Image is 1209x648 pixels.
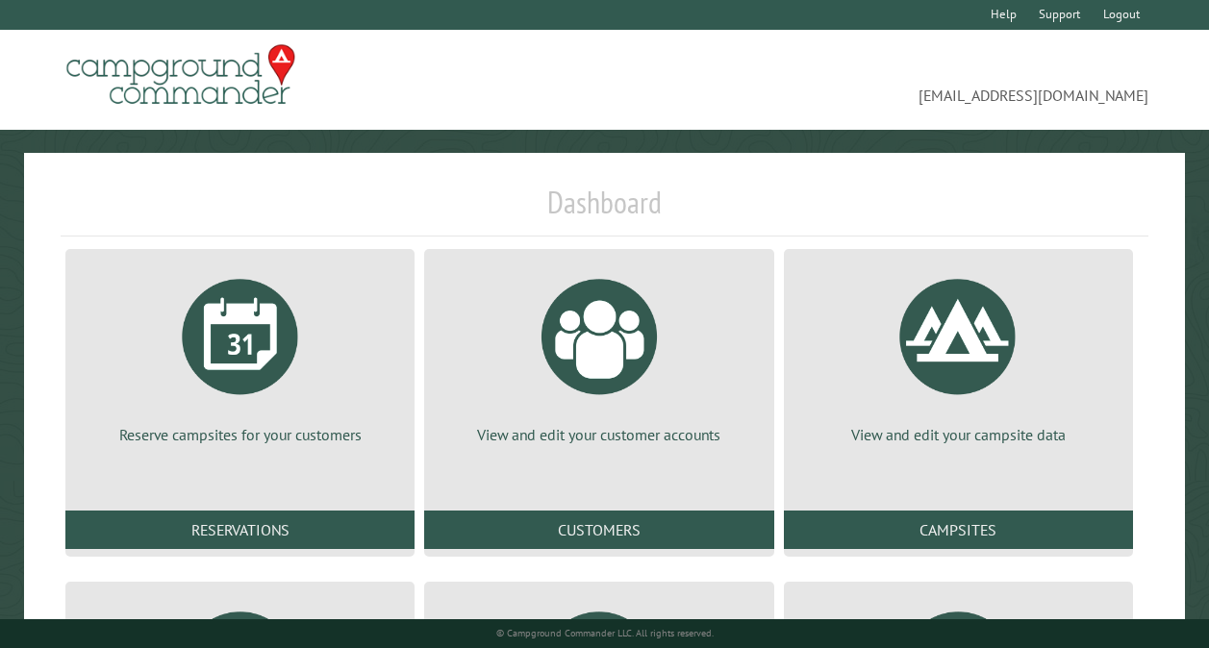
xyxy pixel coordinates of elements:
[605,53,1149,107] span: [EMAIL_ADDRESS][DOMAIN_NAME]
[447,264,750,445] a: View and edit your customer accounts
[424,511,773,549] a: Customers
[65,511,415,549] a: Reservations
[447,424,750,445] p: View and edit your customer accounts
[61,37,301,112] img: Campground Commander
[61,184,1148,237] h1: Dashboard
[496,627,714,639] small: © Campground Commander LLC. All rights reserved.
[88,424,391,445] p: Reserve campsites for your customers
[807,264,1110,445] a: View and edit your campsite data
[784,511,1133,549] a: Campsites
[88,264,391,445] a: Reserve campsites for your customers
[807,424,1110,445] p: View and edit your campsite data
